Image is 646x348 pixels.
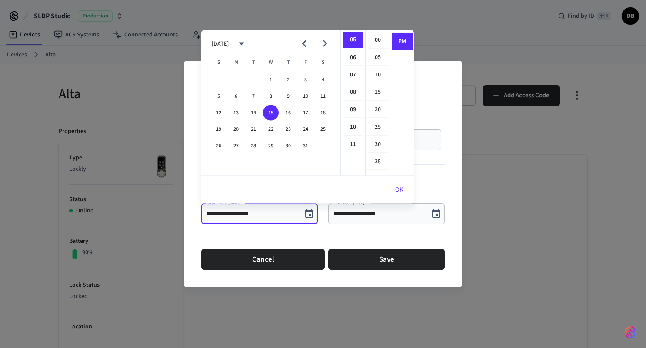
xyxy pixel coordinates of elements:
button: 13 [228,105,244,121]
button: 24 [298,122,313,137]
button: 4 [315,72,331,88]
button: 1 [263,72,279,88]
li: 5 hours [343,32,363,49]
button: 11 [315,89,331,104]
button: 8 [263,89,279,104]
li: 20 minutes [367,102,388,118]
button: Previous month [294,33,314,54]
ul: Select hours [341,30,365,176]
span: Wednesday [263,54,279,71]
span: Sunday [211,54,226,71]
li: 25 minutes [367,119,388,136]
button: 25 [315,122,331,137]
button: 19 [211,122,226,137]
button: 18 [315,105,331,121]
button: OK [385,179,414,200]
li: PM [392,33,413,50]
img: SeamLogoGradient.69752ec5.svg [625,325,636,339]
button: 21 [246,122,261,137]
span: Tuesday [246,54,261,71]
span: Monday [228,54,244,71]
button: 5 [211,89,226,104]
button: 30 [280,138,296,154]
button: Choose date, selected date is Oct 15, 2025 [300,205,318,222]
li: 35 minutes [367,154,388,170]
li: 6 hours [343,50,363,66]
span: Thursday [280,54,296,71]
button: 16 [280,105,296,121]
button: 12 [211,105,226,121]
li: 5 minutes [367,50,388,66]
span: Saturday [315,54,331,71]
button: 20 [228,122,244,137]
button: Choose date, selected date is Oct 15, 2025 [427,205,445,222]
li: 10 minutes [367,67,388,83]
button: 27 [228,138,244,154]
ul: Select meridiem [390,30,414,176]
li: 40 minutes [367,171,388,188]
button: 29 [263,138,279,154]
div: [DATE] [212,39,229,48]
button: 7 [246,89,261,104]
button: 6 [228,89,244,104]
button: 22 [263,122,279,137]
button: Next month [315,33,335,54]
span: Friday [298,54,313,71]
button: 14 [246,105,261,121]
button: Save [328,249,445,270]
button: 17 [298,105,313,121]
li: 10 hours [343,119,363,136]
li: 7 hours [343,67,363,83]
button: 28 [246,138,261,154]
button: 15 [263,105,279,121]
button: 31 [298,138,313,154]
li: 30 minutes [367,136,388,153]
button: 2 [280,72,296,88]
li: 0 minutes [367,32,388,49]
li: 8 hours [343,84,363,101]
button: 10 [298,89,313,104]
button: calendar view is open, switch to year view [231,33,252,54]
button: 3 [298,72,313,88]
li: 9 hours [343,102,363,118]
ul: Select minutes [365,30,390,176]
li: 11 hours [343,136,363,152]
button: Cancel [201,249,325,270]
button: 9 [280,89,296,104]
li: 15 minutes [367,84,388,101]
button: 23 [280,122,296,137]
button: 26 [211,138,226,154]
